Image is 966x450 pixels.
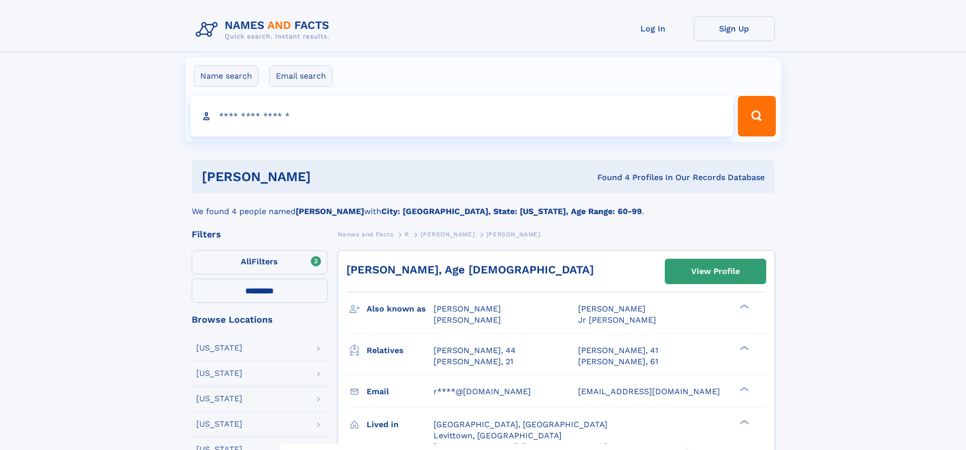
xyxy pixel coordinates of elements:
[578,304,646,314] span: [PERSON_NAME]
[737,419,749,425] div: ❯
[241,257,252,266] span: All
[191,96,734,136] input: search input
[434,356,513,367] a: [PERSON_NAME], 21
[486,231,541,238] span: [PERSON_NAME]
[738,96,775,136] button: Search Button
[296,206,364,216] b: [PERSON_NAME]
[694,16,775,41] a: Sign Up
[346,263,594,276] a: [PERSON_NAME], Age [DEMOGRAPHIC_DATA]
[194,65,259,87] label: Name search
[420,228,475,240] a: [PERSON_NAME]
[737,344,749,351] div: ❯
[737,386,749,392] div: ❯
[367,416,434,433] h3: Lived in
[578,387,720,396] span: [EMAIL_ADDRESS][DOMAIN_NAME]
[367,383,434,400] h3: Email
[737,303,749,310] div: ❯
[434,304,501,314] span: [PERSON_NAME]
[434,431,562,440] span: Levittown, [GEOGRAPHIC_DATA]
[192,16,338,44] img: Logo Names and Facts
[192,193,775,218] div: We found 4 people named with .
[192,250,328,274] label: Filters
[367,300,434,318] h3: Also known as
[367,342,434,359] h3: Relatives
[405,228,409,240] a: R
[420,231,475,238] span: [PERSON_NAME]
[405,231,409,238] span: R
[196,395,242,403] div: [US_STATE]
[434,345,516,356] a: [PERSON_NAME], 44
[665,259,766,284] a: View Profile
[196,369,242,377] div: [US_STATE]
[196,420,242,428] div: [US_STATE]
[578,315,656,325] span: Jr [PERSON_NAME]
[434,315,501,325] span: [PERSON_NAME]
[192,230,328,239] div: Filters
[202,170,454,183] h1: [PERSON_NAME]
[269,65,333,87] label: Email search
[691,260,740,283] div: View Profile
[338,228,393,240] a: Names and Facts
[196,344,242,352] div: [US_STATE]
[381,206,642,216] b: City: [GEOGRAPHIC_DATA], State: [US_STATE], Age Range: 60-99
[578,356,658,367] a: [PERSON_NAME], 61
[192,315,328,324] div: Browse Locations
[434,420,607,429] span: [GEOGRAPHIC_DATA], [GEOGRAPHIC_DATA]
[578,345,658,356] a: [PERSON_NAME], 41
[454,172,765,183] div: Found 4 Profiles In Our Records Database
[613,16,694,41] a: Log In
